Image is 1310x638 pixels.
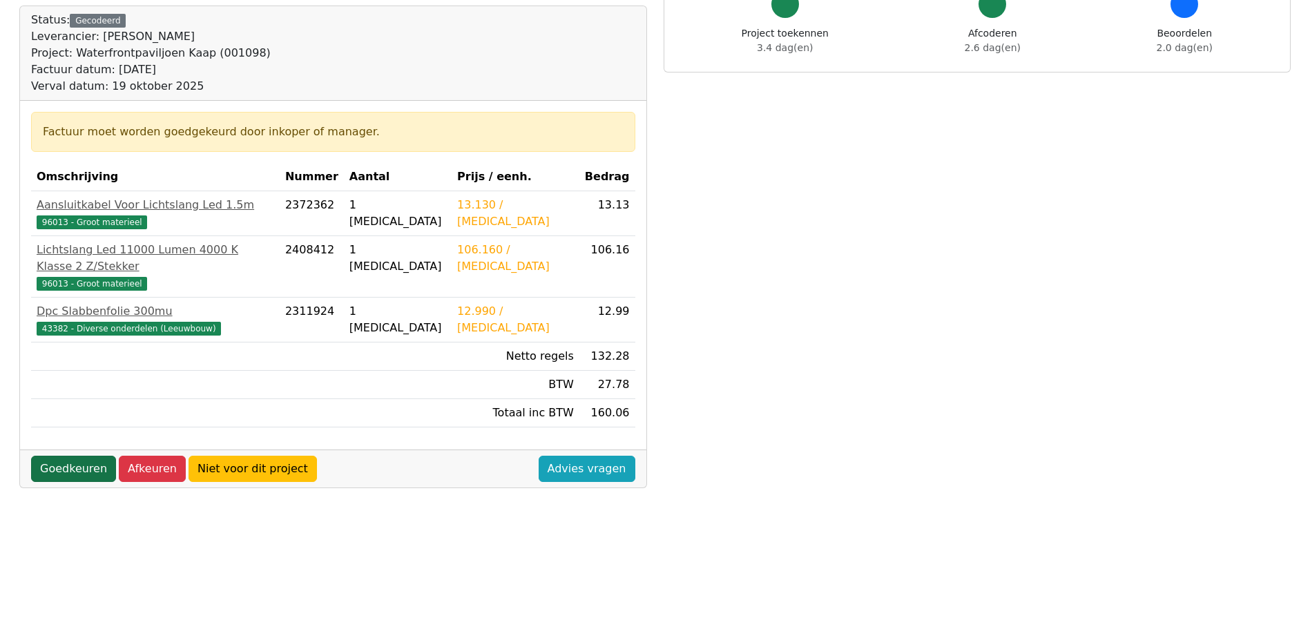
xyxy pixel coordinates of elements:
div: Gecodeerd [70,14,126,28]
div: Factuur datum: [DATE] [31,61,271,78]
div: Beoordelen [1157,26,1213,55]
td: Totaal inc BTW [452,399,579,427]
td: 12.99 [579,298,635,342]
td: 13.13 [579,191,635,236]
td: 2372362 [280,191,344,236]
a: Niet voor dit project [189,456,317,482]
div: Afcoderen [965,26,1021,55]
div: Lichtslang Led 11000 Lumen 4000 K Klasse 2 Z/Stekker [37,242,274,275]
div: 1 [MEDICAL_DATA] [349,242,446,275]
a: Afkeuren [119,456,186,482]
a: Dpc Slabbenfolie 300mu43382 - Diverse onderdelen (Leeuwbouw) [37,303,274,336]
td: 27.78 [579,371,635,399]
div: Dpc Slabbenfolie 300mu [37,303,274,320]
span: 2.6 dag(en) [965,42,1021,53]
div: 13.130 / [MEDICAL_DATA] [457,197,574,230]
span: 96013 - Groot materieel [37,277,147,291]
td: BTW [452,371,579,399]
div: Project: Waterfrontpaviljoen Kaap (001098) [31,45,271,61]
span: 43382 - Diverse onderdelen (Leeuwbouw) [37,322,221,336]
th: Nummer [280,163,344,191]
td: 106.16 [579,236,635,298]
th: Prijs / eenh. [452,163,579,191]
th: Bedrag [579,163,635,191]
td: Netto regels [452,342,579,371]
td: 160.06 [579,399,635,427]
th: Omschrijving [31,163,280,191]
th: Aantal [344,163,452,191]
div: 1 [MEDICAL_DATA] [349,303,446,336]
div: Aansluitkabel Voor Lichtslang Led 1.5m [37,197,274,213]
td: 2311924 [280,298,344,342]
span: 2.0 dag(en) [1157,42,1213,53]
div: 106.160 / [MEDICAL_DATA] [457,242,574,275]
span: 3.4 dag(en) [757,42,813,53]
a: Goedkeuren [31,456,116,482]
div: Factuur moet worden goedgekeurd door inkoper of manager. [43,124,624,140]
span: 96013 - Groot materieel [37,215,147,229]
td: 132.28 [579,342,635,371]
a: Lichtslang Led 11000 Lumen 4000 K Klasse 2 Z/Stekker96013 - Groot materieel [37,242,274,291]
a: Aansluitkabel Voor Lichtslang Led 1.5m96013 - Groot materieel [37,197,274,230]
a: Advies vragen [539,456,635,482]
div: Verval datum: 19 oktober 2025 [31,78,271,95]
div: 1 [MEDICAL_DATA] [349,197,446,230]
div: Project toekennen [742,26,829,55]
div: 12.990 / [MEDICAL_DATA] [457,303,574,336]
td: 2408412 [280,236,344,298]
div: Status: [31,12,271,95]
div: Leverancier: [PERSON_NAME] [31,28,271,45]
